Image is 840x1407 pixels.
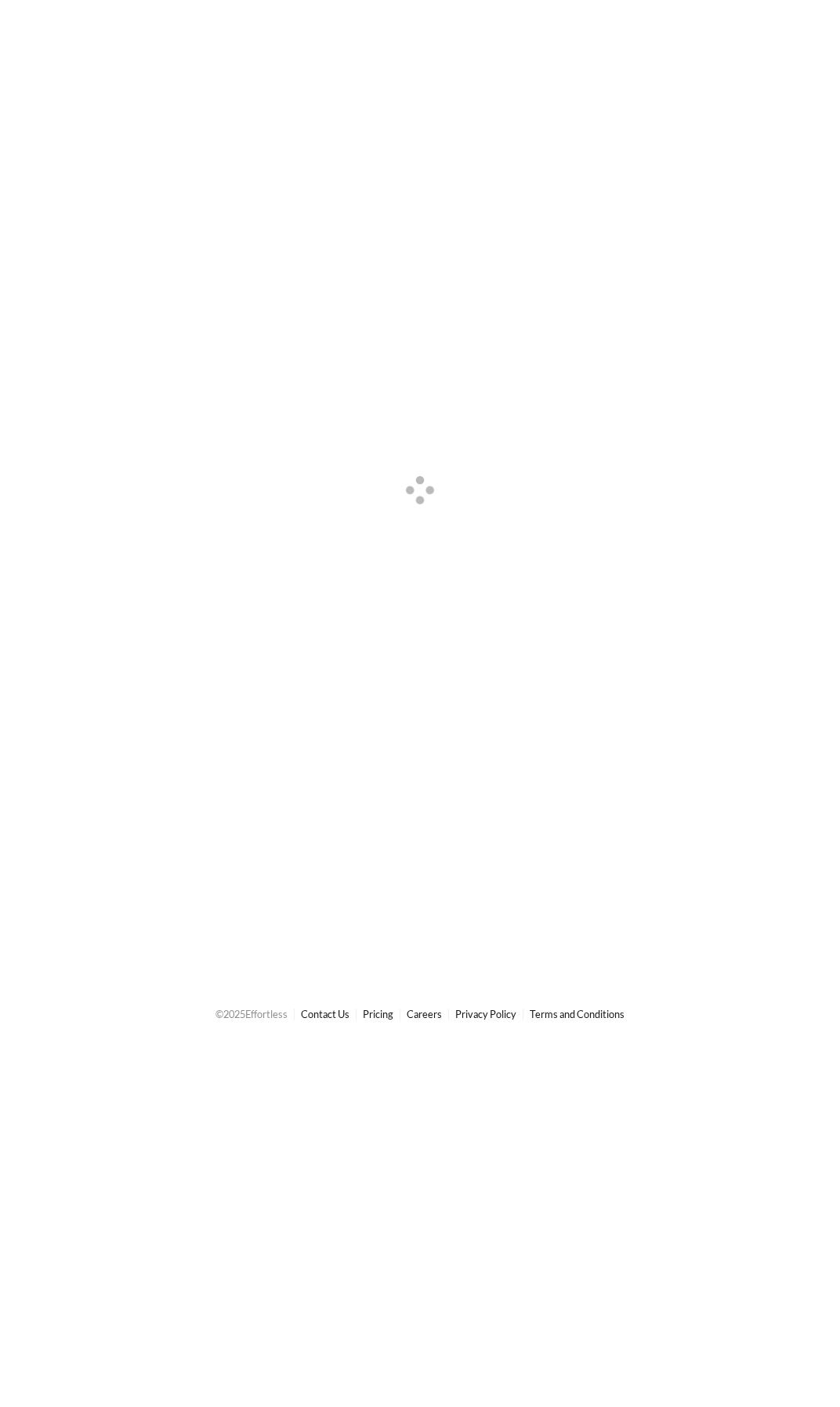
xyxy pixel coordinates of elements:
a: Careers [407,1008,442,1020]
a: Terms and Conditions [530,1008,625,1020]
a: Contact Us [301,1008,349,1020]
a: Privacy Policy [455,1008,516,1020]
a: Pricing [363,1008,393,1020]
span: © 2025 Effortless [215,1008,288,1020]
